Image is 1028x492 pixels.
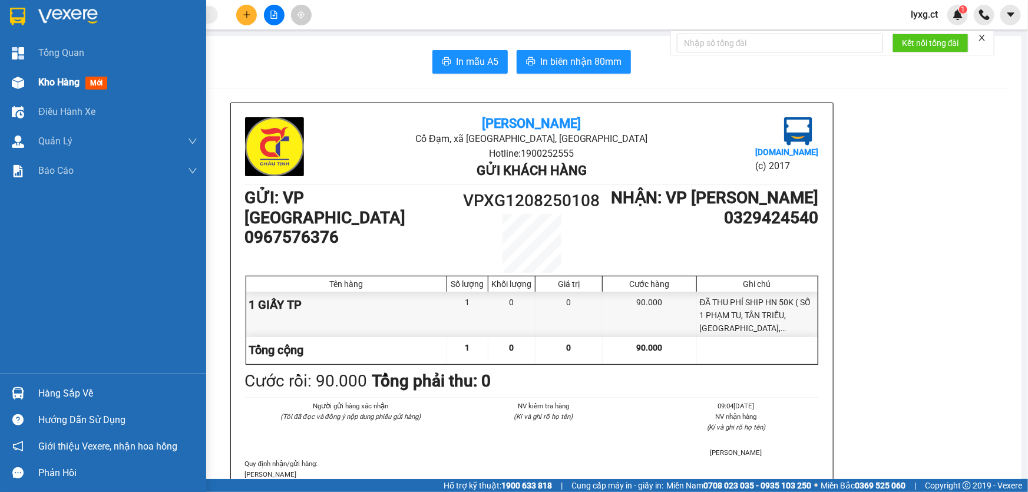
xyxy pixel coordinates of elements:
li: [PERSON_NAME] [654,447,818,458]
span: down [188,137,197,146]
span: printer [526,57,536,68]
span: copyright [963,481,971,490]
li: 09:04[DATE] [654,401,818,411]
i: (Kí và ghi rõ họ tên) [514,412,573,421]
img: warehouse-icon [12,77,24,89]
p: [PERSON_NAME] [245,469,819,480]
b: GỬI : VP [GEOGRAPHIC_DATA] [15,85,176,125]
span: In biên nhận 80mm [540,54,622,69]
span: down [188,166,197,176]
img: dashboard-icon [12,47,24,60]
img: warehouse-icon [12,136,24,148]
div: Tên hàng [249,279,444,289]
h1: VPXG1208250108 [460,188,604,214]
span: notification [12,441,24,452]
img: phone-icon [979,9,990,20]
strong: 0708 023 035 - 0935 103 250 [703,481,811,490]
span: Kết nối tổng đài [902,37,959,49]
b: NHẬN : VP [PERSON_NAME] [611,188,819,207]
li: NV nhận hàng [654,411,818,422]
span: close [978,34,986,42]
span: Tổng Quan [38,45,84,60]
img: warehouse-icon [12,387,24,399]
b: [DOMAIN_NAME] [755,147,818,157]
i: (Tôi đã đọc và đồng ý nộp dung phiếu gửi hàng) [280,412,421,421]
div: Cước hàng [606,279,693,289]
span: ⚪️ [814,483,818,488]
li: Hotline: 1900252555 [110,44,492,58]
span: plus [243,11,251,19]
li: Hotline: 1900252555 [341,146,723,161]
div: ĐÃ THU PHÍ SHIP HN 50K ( SỐ 1 PHẠM TU, TÂN TRIỀU, [GEOGRAPHIC_DATA], [GEOGRAPHIC_DATA]) [697,292,818,337]
div: 0 [488,292,536,337]
span: Miền Nam [666,479,811,492]
button: printerIn biên nhận 80mm [517,50,631,74]
img: solution-icon [12,165,24,177]
img: icon-new-feature [953,9,963,20]
span: | [561,479,563,492]
li: (c) 2017 [755,159,818,173]
li: Cổ Đạm, xã [GEOGRAPHIC_DATA], [GEOGRAPHIC_DATA] [110,29,492,44]
img: logo.jpg [784,117,812,146]
h1: 0967576376 [245,227,460,247]
span: In mẫu A5 [456,54,498,69]
span: question-circle [12,414,24,425]
span: Tổng cộng [249,343,304,357]
button: aim [291,5,312,25]
div: Khối lượng [491,279,532,289]
span: Hỗ trợ kỹ thuật: [444,479,552,492]
h1: 0329424540 [603,208,818,228]
input: Nhập số tổng đài [677,34,883,52]
button: file-add [264,5,285,25]
span: 0 [567,343,571,352]
img: logo-vxr [10,8,25,25]
button: plus [236,5,257,25]
div: 90.000 [603,292,696,337]
span: mới [85,77,107,90]
span: Báo cáo [38,163,74,178]
b: [PERSON_NAME] [482,116,581,131]
b: GỬI : VP [GEOGRAPHIC_DATA] [245,188,406,227]
span: Giới thiệu Vexere, nhận hoa hồng [38,439,177,454]
div: Cước rồi : 90.000 [245,368,368,394]
span: Cung cấp máy in - giấy in: [571,479,663,492]
span: message [12,467,24,478]
span: 90.000 [636,343,662,352]
div: Quy định nhận/gửi hàng : [245,458,819,480]
img: logo.jpg [245,117,304,176]
div: 1 GIẤY TP [246,292,448,337]
div: Hướng dẫn sử dụng [38,411,197,429]
div: Hàng sắp về [38,385,197,402]
sup: 1 [959,5,967,14]
button: printerIn mẫu A5 [432,50,508,74]
strong: 1900 633 818 [501,481,552,490]
b: Gửi khách hàng [477,163,587,178]
span: file-add [270,11,278,19]
span: 1 [465,343,470,352]
button: caret-down [1000,5,1021,25]
span: lyxg.ct [901,7,947,22]
span: 0 [510,343,514,352]
img: warehouse-icon [12,106,24,118]
span: Kho hàng [38,77,80,88]
span: aim [297,11,305,19]
span: Điều hành xe [38,104,95,119]
span: | [914,479,916,492]
span: Quản Lý [38,134,72,148]
span: 1 [961,5,965,14]
li: NV kiểm tra hàng [461,401,626,411]
div: Phản hồi [38,464,197,482]
b: Tổng phải thu: 0 [372,371,491,391]
i: (Kí và ghi rõ họ tên) [707,423,766,431]
div: 1 [447,292,488,337]
li: Cổ Đạm, xã [GEOGRAPHIC_DATA], [GEOGRAPHIC_DATA] [341,131,723,146]
div: Ghi chú [700,279,815,289]
button: Kết nối tổng đài [893,34,968,52]
div: Số lượng [450,279,485,289]
span: printer [442,57,451,68]
div: 0 [536,292,603,337]
div: Giá trị [538,279,599,289]
img: logo.jpg [15,15,74,74]
span: Miền Bắc [821,479,905,492]
span: caret-down [1006,9,1016,20]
